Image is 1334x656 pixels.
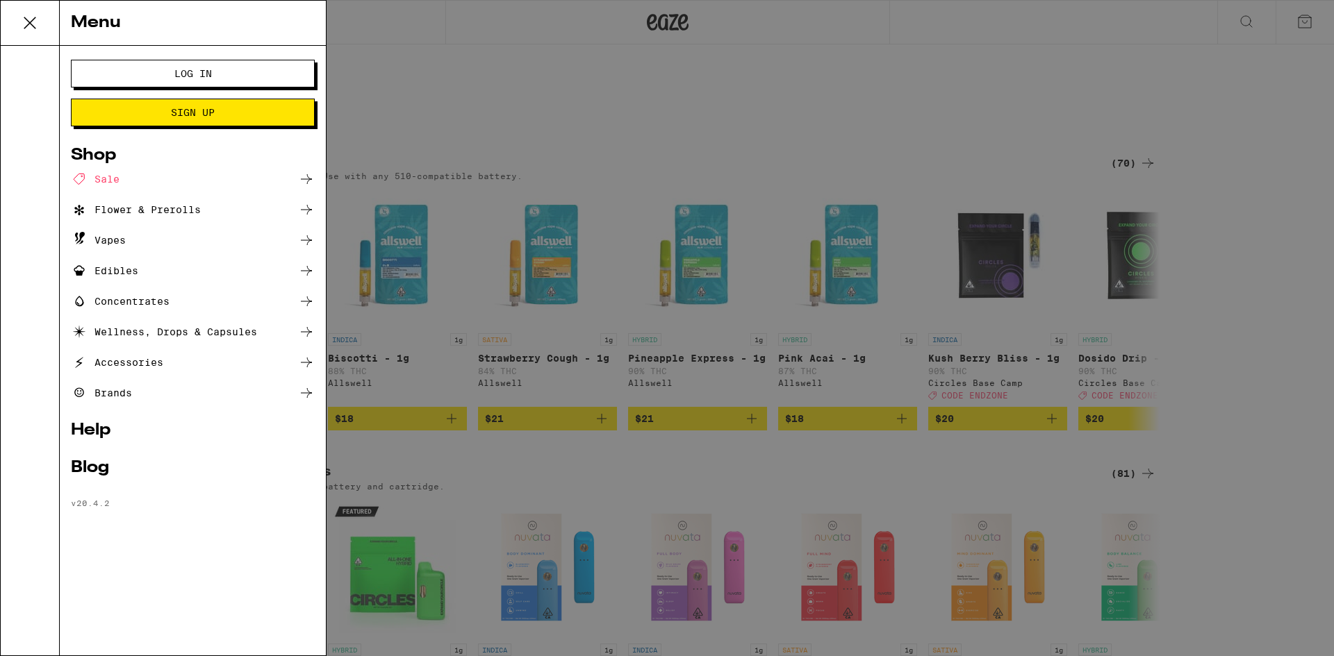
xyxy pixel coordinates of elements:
div: Edibles [71,262,138,279]
a: Help [71,422,315,439]
div: Wellness, Drops & Capsules [71,323,257,340]
div: Flower & Prerolls [71,201,201,218]
a: Flower & Prerolls [71,201,315,218]
a: Vapes [71,232,315,249]
a: Accessories [71,354,315,371]
div: Vapes [71,232,126,249]
button: Log In [71,60,315,87]
a: Brands [71,385,315,401]
div: Menu [60,1,326,46]
div: Brands [71,385,132,401]
div: Sale [71,171,120,187]
a: Wellness, Drops & Capsules [71,323,315,340]
a: Log In [71,68,315,79]
button: Sign Up [71,99,315,126]
a: Shop [71,147,315,164]
span: Sign Up [171,108,215,117]
a: Concentrates [71,293,315,310]
span: Log In [174,69,212,78]
a: Blog [71,460,315,476]
div: Accessories [71,354,163,371]
div: Concentrates [71,293,170,310]
a: Edibles [71,262,315,279]
span: v 20.4.2 [71,498,110,507]
span: Hi. Need any help? [8,10,100,21]
a: Sale [71,171,315,187]
a: Sign Up [71,107,315,118]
